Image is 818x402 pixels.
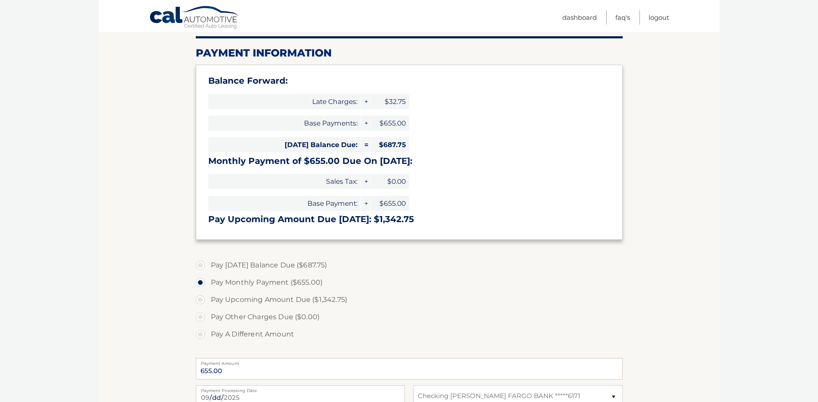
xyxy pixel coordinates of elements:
[196,274,623,291] label: Pay Monthly Payment ($655.00)
[361,174,370,189] span: +
[196,291,623,308] label: Pay Upcoming Amount Due ($1,342.75)
[370,116,409,131] span: $655.00
[196,326,623,343] label: Pay A Different Amount
[196,47,623,60] h2: Payment Information
[208,94,361,109] span: Late Charges:
[208,214,610,225] h3: Pay Upcoming Amount Due [DATE]: $1,342.75
[370,137,409,152] span: $687.75
[149,6,240,31] a: Cal Automotive
[361,116,370,131] span: +
[196,358,623,380] input: Payment Amount
[370,196,409,211] span: $655.00
[196,308,623,326] label: Pay Other Charges Due ($0.00)
[361,94,370,109] span: +
[370,174,409,189] span: $0.00
[361,137,370,152] span: =
[562,10,597,25] a: Dashboard
[361,196,370,211] span: +
[208,156,610,166] h3: Monthly Payment of $655.00 Due On [DATE]:
[208,174,361,189] span: Sales Tax:
[196,358,623,365] label: Payment Amount
[196,257,623,274] label: Pay [DATE] Balance Due ($687.75)
[208,116,361,131] span: Base Payments:
[615,10,630,25] a: FAQ's
[370,94,409,109] span: $32.75
[196,385,405,392] label: Payment Processing Date
[208,75,610,86] h3: Balance Forward:
[649,10,669,25] a: Logout
[208,137,361,152] span: [DATE] Balance Due:
[208,196,361,211] span: Base Payment:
